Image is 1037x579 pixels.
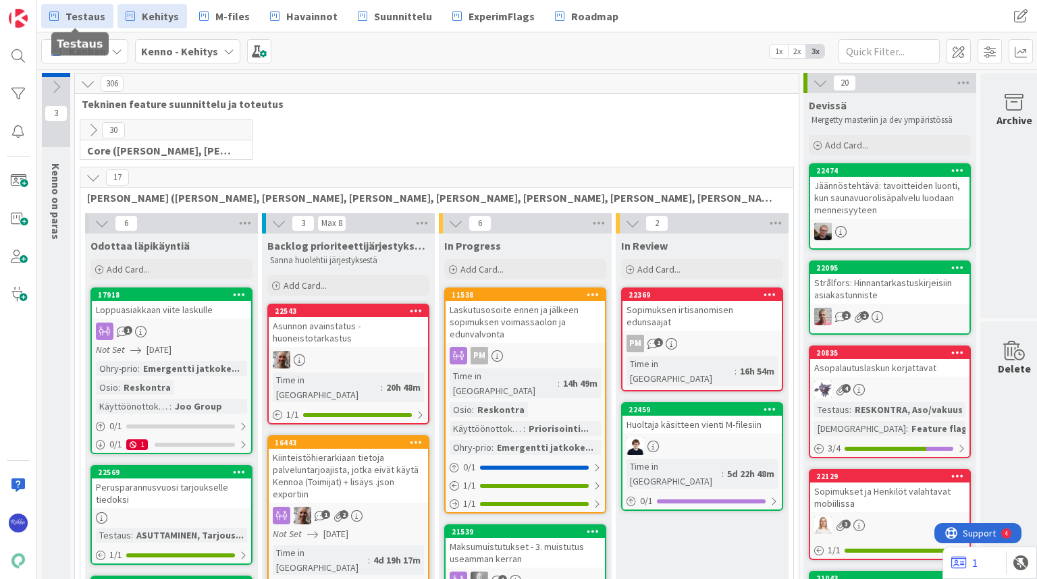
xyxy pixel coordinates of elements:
div: 16443 [275,438,428,447]
div: Priorisointi... [525,421,592,436]
span: Kehitys [142,8,179,24]
div: Jäännöstehtävä: tavoitteiden luonti, kun saunavuorolisäpalvelu luodaan menneisyyteen [810,177,969,219]
div: Strålfors: Hinnantarkastuskirjeisiin asiakastunniste [810,274,969,304]
span: 30 [102,122,125,138]
div: 22129Sopimukset ja Henkilöt valahtavat mobiilissa [810,470,969,512]
h5: Testaus [57,38,103,51]
div: RESKONTRA, Aso/vakuus [851,402,966,417]
div: Perusparannusvuosi tarjoukselle tiedoksi [92,478,251,508]
div: Archive [996,112,1032,128]
span: Suunnittelu [374,8,432,24]
div: Huoltaja käsitteen vienti M-filesiin [622,416,782,433]
div: 1/1 [269,406,428,423]
img: VH [273,351,290,368]
div: Emergentti jatkoke... [140,361,243,376]
div: Time in [GEOGRAPHIC_DATA] [450,368,558,398]
div: 0/11 [92,436,251,453]
div: Emergentti jatkoke... [494,440,597,455]
span: 1 / 1 [828,543,841,557]
a: ExperimFlags [444,4,543,28]
p: Mergetty masteriin ja dev ympäristössä [812,115,968,126]
div: 22095 [816,263,969,273]
span: [DATE] [323,527,348,541]
span: 1 / 1 [109,548,122,562]
span: Havainnot [286,8,338,24]
span: : [906,421,908,436]
span: 1 [321,510,330,519]
div: 22129 [816,472,969,481]
span: 1 [654,338,663,347]
div: 11538 [452,290,605,300]
div: VH [269,507,428,524]
div: Loppuasiakkaan viite laskulle [92,301,251,319]
div: Ohry-prio [450,440,491,455]
div: Time in [GEOGRAPHIC_DATA] [273,373,381,402]
div: 22543 [269,305,428,317]
div: 22459 [622,404,782,416]
span: : [118,380,120,395]
div: 16h 54m [737,364,778,379]
div: 3/4 [810,440,969,457]
div: Testaus [96,528,131,543]
a: 17918Loppuasiakkaan viite laskulleNot Set[DATE]Ohry-prio:Emergentti jatkoke...Osio:ReskontraKäytt... [90,287,252,454]
a: 1 [951,555,978,571]
div: 1 [126,439,148,450]
span: In Review [621,239,668,252]
span: Add Card... [107,263,150,275]
div: MT [622,437,782,455]
div: JH [810,223,969,240]
div: 22459Huoltaja käsitteen vienti M-filesiin [622,404,782,433]
span: Add Card... [460,263,504,275]
span: 4 [842,384,851,393]
span: 1 [124,326,132,335]
div: HJ [810,308,969,325]
span: 3 [842,520,851,528]
div: 20835 [816,348,969,358]
b: Kenno - Kehitys [141,45,218,58]
div: Time in [GEOGRAPHIC_DATA] [627,356,735,386]
div: Sopimukset ja Henkilöt valahtavat mobiilissa [810,482,969,512]
div: Käyttöönottokriittisyys [450,421,523,436]
div: 21539 [446,526,605,538]
span: Add Card... [637,263,681,275]
span: 6 [115,215,138,231]
span: Core (Pasi, Jussi, JaakkoHä, Jyri, Leo, MikkoK, Väinö) [87,144,235,157]
div: 1/1 [810,542,969,559]
span: 6 [469,215,491,231]
div: PM [446,347,605,364]
div: 22129 [810,470,969,482]
span: 1 [860,311,869,320]
span: Backlog prioriteettijärjestyksessä (Halti) [267,239,429,252]
span: : [735,364,737,379]
span: 17 [106,169,129,186]
span: Devissä [809,99,847,112]
i: Not Set [96,343,125,356]
div: 22369 [629,290,782,300]
div: 1/1 [92,547,251,563]
a: M-files [191,4,258,28]
div: Ohry-prio [96,361,138,376]
span: 2 [842,311,851,320]
span: Halti (Sebastian, VilleH, Riikka, Antti, MikkoV, PetriH, PetriM) [87,191,776,204]
div: 11538Laskutusosoite ennen ja jälkeen sopimuksen voimassaolon ja edunvalvonta [446,289,605,343]
span: 2 [340,510,348,519]
div: LM [810,381,969,398]
a: Roadmap [547,4,627,28]
div: PM [622,335,782,352]
div: 0/1 [446,459,605,476]
div: 4d 19h 17m [370,553,424,568]
div: 22543 [275,306,428,316]
div: Testaus [814,402,849,417]
div: Laskutusosoite ennen ja jälkeen sopimuksen voimassaolon ja edunvalvonta [446,301,605,343]
img: LM [814,381,832,398]
div: 22569 [92,466,251,478]
div: 21539 [452,527,605,536]
i: Not Set [273,528,302,540]
span: Roadmap [571,8,618,24]
div: Max 8 [321,220,342,227]
div: Joo Group [171,399,225,414]
span: 0 / 1 [640,494,653,508]
a: 22569Perusparannusvuosi tarjoukselle tiedoksiTestaus:ASUTTAMINEN, Tarjous...1/1 [90,465,252,565]
span: Testaus [65,8,105,24]
span: ExperimFlags [469,8,535,24]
